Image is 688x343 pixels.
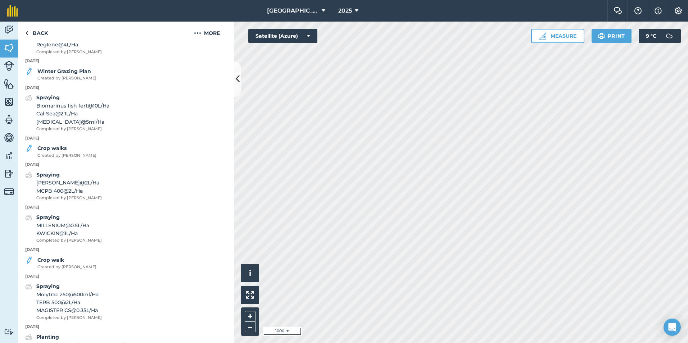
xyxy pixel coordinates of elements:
span: Created by [PERSON_NAME] [37,152,96,159]
span: [MEDICAL_DATA] @ 5 ml / Ha [36,118,109,126]
img: svg+xml;base64,PHN2ZyB4bWxucz0iaHR0cDovL3d3dy53My5vcmcvMjAwMC9zdmciIHdpZHRoPSIxNyIgaGVpZ2h0PSIxNy... [655,6,662,15]
span: i [249,269,251,278]
span: Cal-Sea @ 2.1 L / Ha [36,110,109,118]
p: [DATE] [18,324,234,330]
p: [DATE] [18,204,234,211]
span: Molytrac 250 @ 500 ml / Ha [36,291,102,298]
img: svg+xml;base64,PHN2ZyB4bWxucz0iaHR0cDovL3d3dy53My5vcmcvMjAwMC9zdmciIHdpZHRoPSI5IiBoZWlnaHQ9IjI0Ii... [25,29,28,37]
button: Satellite (Azure) [248,29,317,43]
span: 2025 [338,6,352,15]
button: + [245,311,255,322]
p: [DATE] [18,273,234,280]
span: Completed by [PERSON_NAME] [36,237,102,244]
a: Back [18,22,55,43]
span: Completed by [PERSON_NAME] [36,315,102,321]
span: TERB 500 @ 2 L / Ha [36,298,102,306]
button: Measure [531,29,584,43]
p: [DATE] [18,84,234,91]
img: svg+xml;base64,PD94bWwgdmVyc2lvbj0iMS4wIiBlbmNvZGluZz0idXRmLTgiPz4KPCEtLSBHZW5lcmF0b3I6IEFkb2JlIE... [4,187,14,197]
strong: Spraying [36,171,60,178]
strong: Spraying [36,94,60,101]
span: MCPB 400 @ 2 L / Ha [36,187,102,195]
img: svg+xml;base64,PD94bWwgdmVyc2lvbj0iMS4wIiBlbmNvZGluZz0idXRmLTgiPz4KPCEtLSBHZW5lcmF0b3I6IEFkb2JlIE... [25,282,32,291]
img: svg+xml;base64,PD94bWwgdmVyc2lvbj0iMS4wIiBlbmNvZGluZz0idXRmLTgiPz4KPCEtLSBHZW5lcmF0b3I6IEFkb2JlIE... [4,168,14,179]
img: svg+xml;base64,PD94bWwgdmVyc2lvbj0iMS4wIiBlbmNvZGluZz0idXRmLTgiPz4KPCEtLSBHZW5lcmF0b3I6IEFkb2JlIE... [4,328,14,335]
p: [DATE] [18,58,234,64]
p: [DATE] [18,161,234,168]
button: – [245,322,255,332]
img: A cog icon [674,7,683,14]
img: svg+xml;base64,PD94bWwgdmVyc2lvbj0iMS4wIiBlbmNvZGluZz0idXRmLTgiPz4KPCEtLSBHZW5lcmF0b3I6IEFkb2JlIE... [4,61,14,71]
img: svg+xml;base64,PD94bWwgdmVyc2lvbj0iMS4wIiBlbmNvZGluZz0idXRmLTgiPz4KPCEtLSBHZW5lcmF0b3I6IEFkb2JlIE... [4,150,14,161]
a: Spraying[PERSON_NAME]@2L/HaMCPB 400@2L/HaCompleted by [PERSON_NAME] [25,171,102,201]
a: Crop walkCreated by [PERSON_NAME] [25,256,96,270]
img: Ruler icon [539,32,546,40]
img: svg+xml;base64,PD94bWwgdmVyc2lvbj0iMS4wIiBlbmNvZGluZz0idXRmLTgiPz4KPCEtLSBHZW5lcmF0b3I6IEFkb2JlIE... [25,67,33,76]
a: SprayingMolytrac 250@500ml/HaTERB 500@2L/HaMAGISTER CS@0.35L/HaCompleted by [PERSON_NAME] [25,282,102,321]
img: svg+xml;base64,PD94bWwgdmVyc2lvbj0iMS4wIiBlbmNvZGluZz0idXRmLTgiPz4KPCEtLSBHZW5lcmF0b3I6IEFkb2JlIE... [4,114,14,125]
span: Biomarinus fish fert @ 10 L / Ha [36,102,109,110]
span: Completed by [PERSON_NAME] [36,126,109,132]
strong: Spraying [36,214,60,220]
img: svg+xml;base64,PD94bWwgdmVyc2lvbj0iMS4wIiBlbmNvZGluZz0idXRmLTgiPz4KPCEtLSBHZW5lcmF0b3I6IEFkb2JlIE... [25,256,33,265]
img: Four arrows, one pointing top left, one top right, one bottom right and the last bottom left [246,291,254,299]
img: svg+xml;base64,PHN2ZyB4bWxucz0iaHR0cDovL3d3dy53My5vcmcvMjAwMC9zdmciIHdpZHRoPSI1NiIgaGVpZ2h0PSI2MC... [4,96,14,107]
img: svg+xml;base64,PD94bWwgdmVyc2lvbj0iMS4wIiBlbmNvZGluZz0idXRmLTgiPz4KPCEtLSBHZW5lcmF0b3I6IEFkb2JlIE... [25,93,32,102]
a: Crop walksCreated by [PERSON_NAME] [25,144,96,159]
span: Created by [PERSON_NAME] [37,75,96,82]
span: Completed by [PERSON_NAME] [36,195,102,201]
a: SprayingMILLENIUM@0.5L/HaKWICKIN@1L/HaCompleted by [PERSON_NAME] [25,213,102,244]
img: svg+xml;base64,PD94bWwgdmVyc2lvbj0iMS4wIiBlbmNvZGluZz0idXRmLTgiPz4KPCEtLSBHZW5lcmF0b3I6IEFkb2JlIE... [4,24,14,35]
span: MILLENIUM @ 0.5 L / Ha [36,221,102,229]
img: svg+xml;base64,PHN2ZyB4bWxucz0iaHR0cDovL3d3dy53My5vcmcvMjAwMC9zdmciIHdpZHRoPSIxOSIgaGVpZ2h0PSIyNC... [598,32,605,40]
a: SprayingBiomarinus fish fert@10L/HaCal-Sea@2.1L/Ha[MEDICAL_DATA]@5ml/HaCompleted by [PERSON_NAME] [25,93,109,132]
img: A question mark icon [634,7,642,14]
img: svg+xml;base64,PHN2ZyB4bWxucz0iaHR0cDovL3d3dy53My5vcmcvMjAwMC9zdmciIHdpZHRoPSIyMCIgaGVpZ2h0PSIyNC... [194,29,201,37]
strong: Crop walks [37,145,67,151]
span: [GEOGRAPHIC_DATA] [267,6,319,15]
p: [DATE] [18,135,234,142]
img: svg+xml;base64,PD94bWwgdmVyc2lvbj0iMS4wIiBlbmNvZGluZz0idXRmLTgiPz4KPCEtLSBHZW5lcmF0b3I6IEFkb2JlIE... [25,333,32,342]
strong: Winter Grazing Plan [37,68,91,74]
img: svg+xml;base64,PD94bWwgdmVyc2lvbj0iMS4wIiBlbmNvZGluZz0idXRmLTgiPz4KPCEtLSBHZW5lcmF0b3I6IEFkb2JlIE... [25,144,33,153]
button: 9 °C [639,29,681,43]
button: Print [592,29,632,43]
span: MAGISTER CS @ 0.35 L / Ha [36,306,102,314]
strong: Spraying [36,283,60,289]
strong: Planting [36,334,59,340]
strong: Crop walk [37,257,64,263]
img: svg+xml;base64,PHN2ZyB4bWxucz0iaHR0cDovL3d3dy53My5vcmcvMjAwMC9zdmciIHdpZHRoPSI1NiIgaGVpZ2h0PSI2MC... [4,78,14,89]
img: Two speech bubbles overlapping with the left bubble in the forefront [614,7,622,14]
img: svg+xml;base64,PD94bWwgdmVyc2lvbj0iMS4wIiBlbmNvZGluZz0idXRmLTgiPz4KPCEtLSBHZW5lcmF0b3I6IEFkb2JlIE... [662,29,676,43]
span: Completed by [PERSON_NAME] [36,49,102,55]
p: [DATE] [18,247,234,253]
img: svg+xml;base64,PD94bWwgdmVyc2lvbj0iMS4wIiBlbmNvZGluZz0idXRmLTgiPz4KPCEtLSBHZW5lcmF0b3I6IEFkb2JlIE... [4,132,14,143]
div: Open Intercom Messenger [664,319,681,336]
span: KWICKIN @ 1 L / Ha [36,229,102,237]
button: More [180,22,234,43]
span: Reglone @ 4 L / Ha [36,41,102,49]
span: [PERSON_NAME] @ 2 L / Ha [36,179,102,187]
button: i [241,264,259,282]
img: svg+xml;base64,PD94bWwgdmVyc2lvbj0iMS4wIiBlbmNvZGluZz0idXRmLTgiPz4KPCEtLSBHZW5lcmF0b3I6IEFkb2JlIE... [25,213,32,222]
span: 9 ° C [646,29,656,43]
img: svg+xml;base64,PD94bWwgdmVyc2lvbj0iMS4wIiBlbmNvZGluZz0idXRmLTgiPz4KPCEtLSBHZW5lcmF0b3I6IEFkb2JlIE... [25,171,32,179]
span: Created by [PERSON_NAME] [37,264,96,270]
a: Winter Grazing PlanCreated by [PERSON_NAME] [25,67,96,82]
img: svg+xml;base64,PHN2ZyB4bWxucz0iaHR0cDovL3d3dy53My5vcmcvMjAwMC9zdmciIHdpZHRoPSI1NiIgaGVpZ2h0PSI2MC... [4,42,14,53]
img: fieldmargin Logo [7,5,18,17]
